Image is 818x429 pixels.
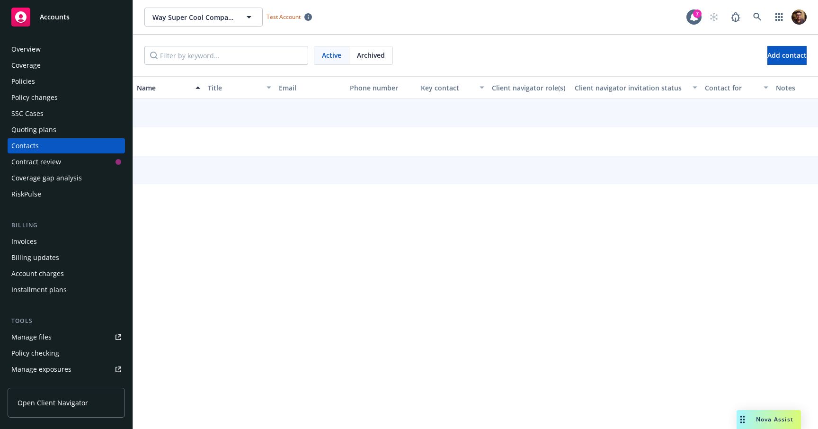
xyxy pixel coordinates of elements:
[11,170,82,186] div: Coverage gap analysis
[18,398,88,408] span: Open Client Navigator
[8,234,125,249] a: Invoices
[11,250,59,265] div: Billing updates
[11,90,58,105] div: Policy changes
[263,12,316,22] span: Test Account
[737,410,801,429] button: Nova Assist
[11,58,41,73] div: Coverage
[756,415,793,423] span: Nova Assist
[8,106,125,121] a: SSC Cases
[357,50,385,60] span: Archived
[133,76,204,99] button: Name
[701,76,772,99] button: Contact for
[11,378,73,393] div: Manage certificates
[8,362,125,377] a: Manage exposures
[8,330,125,345] a: Manage files
[11,122,56,137] div: Quoting plans
[8,282,125,297] a: Installment plans
[8,250,125,265] a: Billing updates
[417,76,488,99] button: Key contact
[8,154,125,170] a: Contract review
[8,266,125,281] a: Account charges
[152,12,234,22] span: Way Super Cool Company
[8,346,125,361] a: Policy checking
[421,83,474,93] div: Key contact
[204,76,275,99] button: Title
[11,282,67,297] div: Installment plans
[11,234,37,249] div: Invoices
[8,221,125,230] div: Billing
[144,8,263,27] button: Way Super Cool Company
[8,170,125,186] a: Coverage gap analysis
[8,316,125,326] div: Tools
[350,83,413,93] div: Phone number
[8,58,125,73] a: Coverage
[8,187,125,202] a: RiskPulse
[208,83,261,93] div: Title
[346,76,417,99] button: Phone number
[693,9,702,18] div: 7
[571,76,701,99] button: Client navigator invitation status
[11,42,41,57] div: Overview
[704,8,723,27] a: Start snowing
[705,83,758,93] div: Contact for
[11,330,52,345] div: Manage files
[11,138,39,153] div: Contacts
[726,8,745,27] a: Report a Bug
[488,76,571,99] button: Client navigator role(s)
[767,51,807,60] span: Add contact
[8,90,125,105] a: Policy changes
[8,122,125,137] a: Quoting plans
[575,83,687,93] div: Client navigator invitation status
[322,50,341,60] span: Active
[8,138,125,153] a: Contacts
[8,74,125,89] a: Policies
[8,378,125,393] a: Manage certificates
[791,9,807,25] img: photo
[11,106,44,121] div: SSC Cases
[40,13,70,21] span: Accounts
[770,8,789,27] a: Switch app
[11,362,71,377] div: Manage exposures
[11,74,35,89] div: Policies
[11,346,59,361] div: Policy checking
[767,46,807,65] button: Add contact
[737,410,748,429] div: Drag to move
[137,83,190,93] div: Name
[8,42,125,57] a: Overview
[279,83,342,93] div: Email
[8,4,125,30] a: Accounts
[11,187,41,202] div: RiskPulse
[267,13,301,21] span: Test Account
[11,154,61,170] div: Contract review
[748,8,767,27] a: Search
[492,83,567,93] div: Client navigator role(s)
[11,266,64,281] div: Account charges
[275,76,346,99] button: Email
[144,46,308,65] input: Filter by keyword...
